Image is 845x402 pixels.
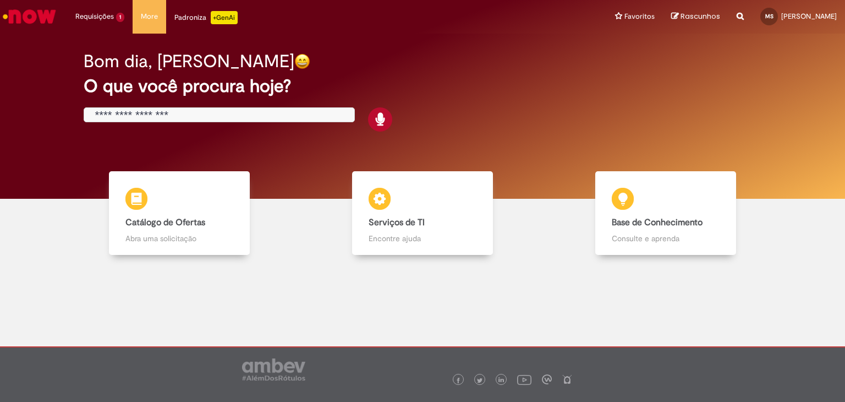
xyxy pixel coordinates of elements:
[477,378,482,383] img: logo_footer_twitter.png
[456,378,461,383] img: logo_footer_facebook.png
[498,377,504,384] img: logo_footer_linkedin.png
[681,11,720,21] span: Rascunhos
[517,372,531,387] img: logo_footer_youtube.png
[125,217,205,228] b: Catálogo de Ofertas
[369,217,425,228] b: Serviços de TI
[765,13,773,20] span: MS
[612,233,720,244] p: Consulte e aprenda
[116,13,124,22] span: 1
[301,171,544,256] a: Serviços de TI Encontre ajuda
[75,11,114,22] span: Requisições
[544,171,787,256] a: Base de Conhecimento Consulte e aprenda
[211,11,238,24] p: +GenAi
[84,77,762,96] h2: O que você procura hoje?
[671,12,720,22] a: Rascunhos
[84,52,294,71] h2: Bom dia, [PERSON_NAME]
[369,233,476,244] p: Encontre ajuda
[624,11,655,22] span: Favoritos
[781,12,837,21] span: [PERSON_NAME]
[174,11,238,24] div: Padroniza
[58,171,301,256] a: Catálogo de Ofertas Abra uma solicitação
[612,217,703,228] b: Base de Conhecimento
[1,6,58,28] img: ServiceNow
[562,374,572,384] img: logo_footer_naosei.png
[125,233,233,244] p: Abra uma solicitação
[542,374,552,384] img: logo_footer_workplace.png
[294,53,310,69] img: happy-face.png
[242,358,305,381] img: logo_footer_ambev_rotulo_gray.png
[141,11,158,22] span: More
